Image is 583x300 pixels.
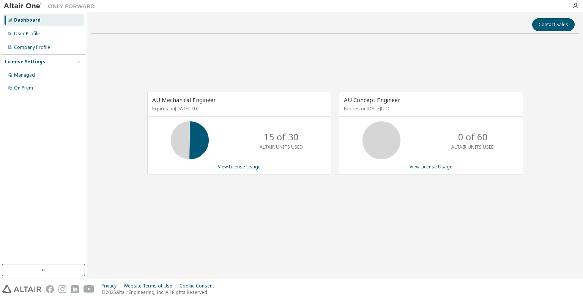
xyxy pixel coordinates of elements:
[14,17,41,23] div: Dashboard
[458,130,488,143] p: 0 of 60
[14,44,50,50] div: Company Profile
[451,144,495,150] p: ALTAIR UNITS USED
[4,2,99,10] img: Altair One
[58,285,66,293] img: instagram.svg
[180,283,219,289] div: Cookie Consent
[152,96,216,104] span: AU Mechanical Engineer
[260,144,303,150] p: ALTAIR UNITS USED
[264,130,299,143] p: 15 of 30
[124,283,180,289] div: Website Terms of Use
[344,105,516,112] p: Expires on [DATE] UTC
[14,31,40,37] div: User Profile
[344,96,400,104] span: AU Concept Engineer
[410,163,452,170] a: View License Usage
[46,285,54,293] img: facebook.svg
[14,85,33,91] div: On Prem
[71,285,79,293] img: linkedin.svg
[2,285,41,293] img: altair_logo.svg
[101,283,124,289] div: Privacy
[5,59,45,65] div: License Settings
[84,285,95,293] img: youtube.svg
[101,289,219,295] p: © 2025 Altair Engineering, Inc. All Rights Reserved.
[532,18,575,31] button: Contact Sales
[218,163,261,170] a: View License Usage
[152,105,325,112] p: Expires on [DATE] UTC
[14,72,35,78] div: Managed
